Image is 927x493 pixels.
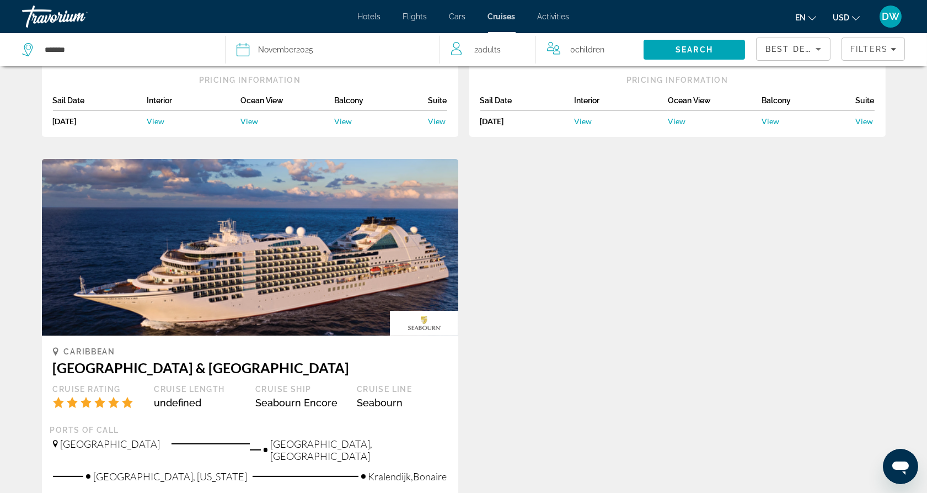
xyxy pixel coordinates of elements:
a: Activities [538,12,570,21]
button: Travelers: 2 adults, 0 children [440,33,644,66]
div: 2025 [258,42,313,57]
span: View [334,116,352,126]
span: [GEOGRAPHIC_DATA], [GEOGRAPHIC_DATA] [270,438,447,462]
span: View [147,116,164,126]
span: [GEOGRAPHIC_DATA] [61,438,160,450]
div: Pricing Information [53,75,447,85]
span: Children [575,45,604,54]
div: Cruise Rating [53,384,143,394]
a: View [428,116,447,126]
a: View [762,116,855,126]
iframe: Button to launch messaging window [883,449,918,484]
span: 2 [474,42,501,57]
span: Filters [850,45,888,54]
span: en [795,13,806,22]
span: Kralendijk,Bonaire [368,470,447,483]
div: undefined [154,397,244,409]
a: Cars [449,12,466,21]
img: Atlantic Crossing & Panama Canal Passage [42,159,458,336]
span: Search [676,45,713,54]
a: Travorium [22,2,132,31]
a: View [668,116,762,126]
span: View [574,116,592,126]
div: Suite [856,96,875,111]
div: Ocean View [240,96,334,111]
div: Balcony [334,96,428,111]
span: Adults [478,45,501,54]
div: Ports of call [50,425,450,435]
div: Seabourn [357,397,447,409]
span: View [240,116,258,126]
span: View [762,116,779,126]
span: View [856,116,874,126]
mat-select: Sort by [765,43,821,56]
a: View [240,116,334,126]
h3: [GEOGRAPHIC_DATA] & [GEOGRAPHIC_DATA] [53,359,447,376]
button: Select cruise date [237,33,428,66]
button: Search [644,40,745,60]
div: Sail Date [480,96,574,111]
span: Best Deals [765,45,823,54]
a: Hotels [358,12,381,21]
a: View [334,116,428,126]
a: Flights [403,12,427,21]
span: DW [882,11,899,22]
span: View [428,116,446,126]
div: Cruise Length [154,384,244,394]
a: View [856,116,875,126]
span: USD [833,13,849,22]
a: View [574,116,668,126]
img: Cruise company logo [390,311,458,336]
button: Filters [842,38,905,61]
button: User Menu [876,5,905,28]
span: [GEOGRAPHIC_DATA], [US_STATE] [93,470,247,483]
div: Interior [574,96,668,111]
div: Pricing Information [480,75,875,85]
span: November [258,45,296,54]
input: Select cruise destination [44,41,208,58]
div: Cruise Ship [255,384,346,394]
div: [DATE] [53,116,147,126]
span: 0 [570,42,604,57]
div: Suite [428,96,447,111]
div: Ocean View [668,96,762,111]
div: Balcony [762,96,855,111]
div: Interior [147,96,240,111]
a: Cruises [488,12,516,21]
span: Caribbean [64,347,115,356]
div: [DATE] [480,116,574,126]
div: Seabourn Encore [255,397,346,409]
button: Change language [795,9,816,25]
div: Cruise Line [357,384,447,394]
a: View [147,116,240,126]
button: Change currency [833,9,860,25]
span: View [668,116,685,126]
div: Sail Date [53,96,147,111]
